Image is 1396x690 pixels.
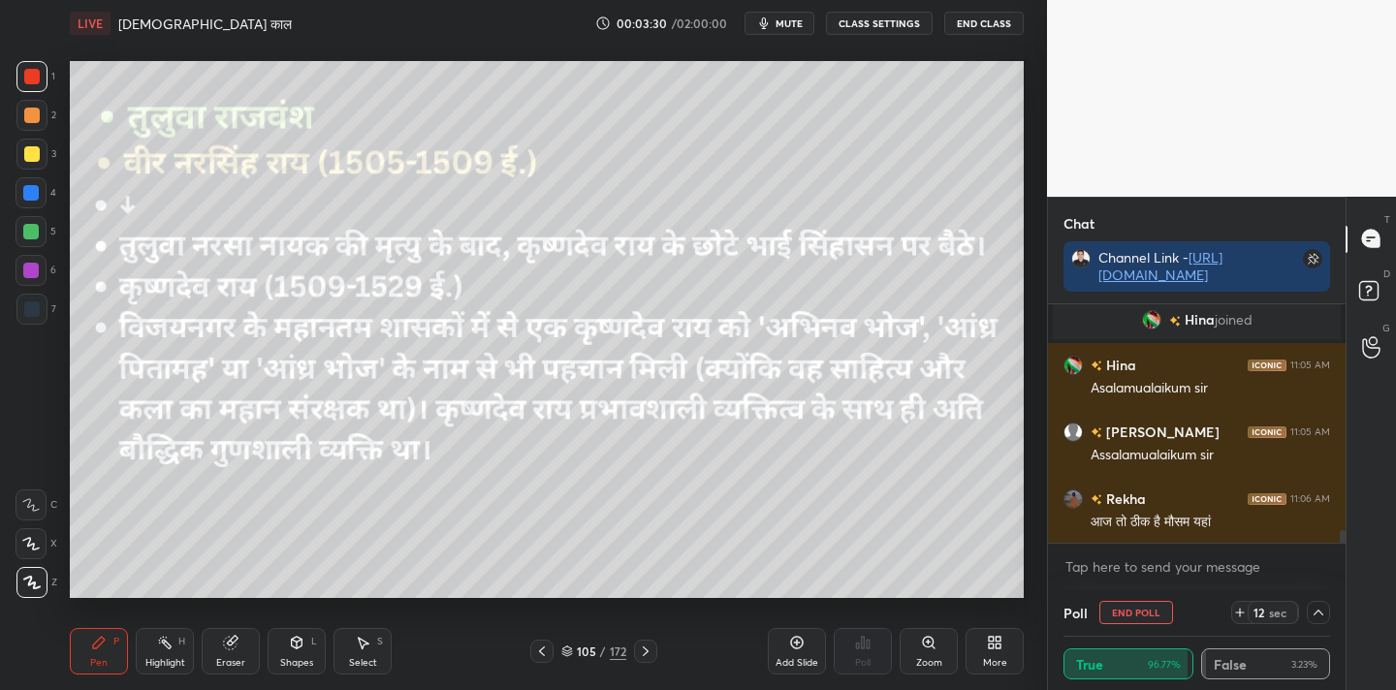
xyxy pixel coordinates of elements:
[577,645,596,657] div: 105
[1383,267,1390,281] p: D
[1098,249,1261,284] div: Channel Link -
[1266,605,1289,620] div: sec
[1290,425,1330,437] div: 11:05 AM
[16,255,56,286] div: 6
[16,100,56,131] div: 2
[145,658,185,668] div: Highlight
[1091,427,1102,438] img: no-rating-badge.077c3623.svg
[1382,321,1390,335] p: G
[1248,425,1286,437] img: iconic-dark.1390631f.png
[1091,361,1102,371] img: no-rating-badge.077c3623.svg
[1098,248,1222,284] a: [URL][DOMAIN_NAME]
[776,16,803,30] span: mute
[1290,359,1330,370] div: 11:05 AM
[600,645,606,657] div: /
[1142,310,1161,329] img: 6dbf19ecda9944948035b140aa4f5ea7.jpg
[1102,355,1136,375] h6: Hina
[1384,212,1390,227] p: T
[216,658,245,668] div: Eraser
[90,658,108,668] div: Pen
[1063,355,1083,374] img: 6dbf19ecda9944948035b140aa4f5ea7.jpg
[1169,315,1181,326] img: no-rating-badge.077c3623.svg
[1102,422,1220,442] h6: [PERSON_NAME]
[16,528,57,559] div: X
[1251,605,1266,620] div: 12
[944,12,1024,35] button: End Class
[1248,492,1286,504] img: iconic-dark.1390631f.png
[745,12,814,35] button: mute
[776,658,818,668] div: Add Slide
[1091,379,1330,398] div: Asalamualaikum sir
[826,12,933,35] button: CLASS SETTINGS
[1071,249,1091,268] img: 09a1bb633dd249f2a2c8cf568a24d1b1.jpg
[113,637,119,646] div: P
[16,61,55,92] div: 1
[1063,603,1088,623] h4: Poll
[16,139,56,170] div: 3
[16,489,57,520] div: C
[377,637,383,646] div: S
[1091,446,1330,465] div: Assalamualaikum sir
[280,658,313,668] div: Shapes
[1099,601,1173,624] button: End Poll
[1102,488,1146,509] h6: Rekha
[118,15,292,33] h4: [DEMOGRAPHIC_DATA] काल
[1215,312,1253,328] span: joined
[610,643,626,660] div: 172
[1290,492,1330,504] div: 11:06 AM
[16,567,57,598] div: Z
[1091,513,1330,532] div: आज तो ठीक है मौसम यहां
[311,637,317,646] div: L
[70,12,111,35] div: LIVE
[1048,198,1110,249] p: Chat
[16,216,56,247] div: 5
[16,177,56,208] div: 4
[1063,488,1083,508] img: 02326564f6d1469fb08c19d27d793261.jpg
[178,637,185,646] div: H
[349,658,377,668] div: Select
[1048,304,1346,544] div: grid
[1185,312,1215,328] span: Hina
[1091,494,1102,505] img: no-rating-badge.077c3623.svg
[983,658,1007,668] div: More
[1248,359,1286,370] img: iconic-dark.1390631f.png
[1063,422,1083,441] img: default.png
[16,294,56,325] div: 7
[916,658,942,668] div: Zoom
